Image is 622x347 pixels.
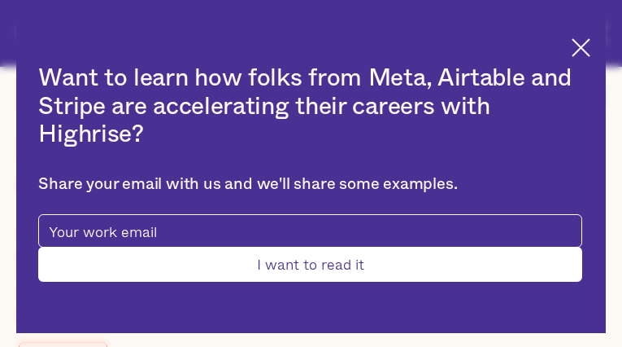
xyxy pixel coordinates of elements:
form: pop-up-modal-form [38,214,581,282]
div: Share your email with us and we'll share some examples. [38,175,581,195]
input: I want to read it [38,247,581,282]
img: Cross icon [572,38,590,57]
h2: Want to learn how folks from Meta, Airtable and Stripe are accelerating their careers with Highrise? [38,64,581,149]
input: Your work email [38,214,581,248]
